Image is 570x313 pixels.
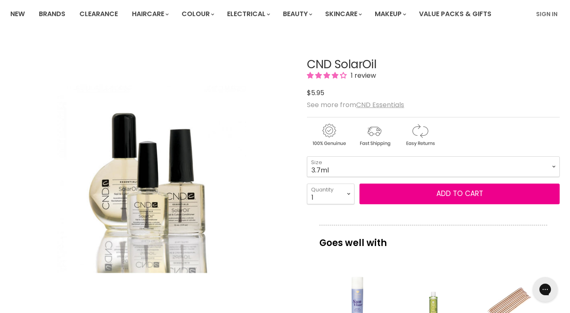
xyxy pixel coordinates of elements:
[356,100,404,110] a: CND Essentials
[307,100,404,110] span: See more from
[319,5,367,23] a: Skincare
[4,2,515,26] ul: Main menu
[307,184,354,204] select: Quantity
[221,5,275,23] a: Electrical
[73,5,124,23] a: Clearance
[307,71,348,80] span: 4.00 stars
[307,58,560,71] h1: CND SolarOil
[126,5,174,23] a: Haircare
[277,5,317,23] a: Beauty
[319,225,547,252] p: Goes well with
[529,274,562,305] iframe: Gorgias live chat messenger
[307,122,351,148] img: genuine.gif
[398,122,442,148] img: returns.gif
[4,5,31,23] a: New
[413,5,498,23] a: Value Packs & Gifts
[33,5,72,23] a: Brands
[531,5,563,23] a: Sign In
[307,88,324,98] span: $5.95
[436,189,483,198] span: Add to cart
[352,122,396,148] img: shipping.gif
[175,5,219,23] a: Colour
[348,71,376,80] span: 1 review
[369,5,411,23] a: Makeup
[359,184,560,204] button: Add to cart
